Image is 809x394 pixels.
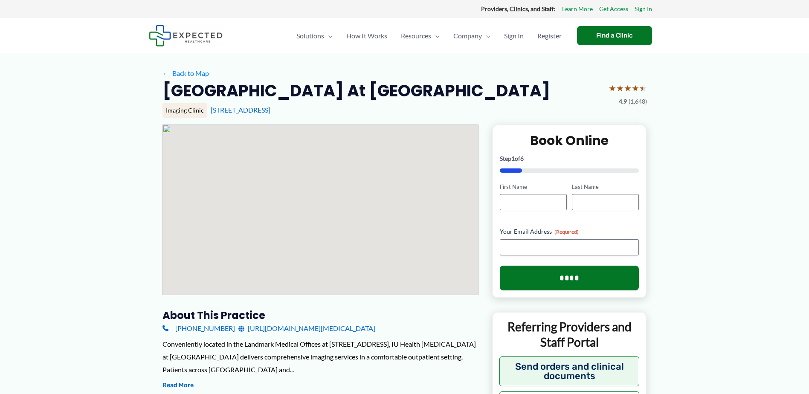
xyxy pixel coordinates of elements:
[453,21,482,51] span: Company
[401,21,431,51] span: Resources
[238,322,375,335] a: [URL][DOMAIN_NAME][MEDICAL_DATA]
[497,21,531,51] a: Sign In
[500,156,639,162] p: Step of
[562,3,593,14] a: Learn More
[500,227,639,236] label: Your Email Address
[635,3,652,14] a: Sign In
[431,21,440,51] span: Menu Toggle
[599,3,628,14] a: Get Access
[149,25,223,46] img: Expected Healthcare Logo - side, dark font, small
[624,80,632,96] span: ★
[531,21,568,51] a: Register
[572,183,639,191] label: Last Name
[324,21,333,51] span: Menu Toggle
[447,21,497,51] a: CompanyMenu Toggle
[629,96,647,107] span: (1,648)
[520,155,524,162] span: 6
[481,5,556,12] strong: Providers, Clinics, and Staff:
[162,69,171,77] span: ←
[162,338,478,376] div: Conveniently located in the Landmark Medical Offices at [STREET_ADDRESS], IU Health [MEDICAL_DATA...
[290,21,339,51] a: SolutionsMenu Toggle
[537,21,562,51] span: Register
[290,21,568,51] nav: Primary Site Navigation
[577,26,652,45] a: Find a Clinic
[162,309,478,322] h3: About this practice
[504,21,524,51] span: Sign In
[162,322,235,335] a: [PHONE_NUMBER]
[619,96,627,107] span: 4.9
[511,155,515,162] span: 1
[482,21,490,51] span: Menu Toggle
[554,229,579,235] span: (Required)
[499,319,640,350] p: Referring Providers and Staff Portal
[616,80,624,96] span: ★
[500,183,567,191] label: First Name
[499,356,640,386] button: Send orders and clinical documents
[162,80,550,101] h2: [GEOGRAPHIC_DATA] at [GEOGRAPHIC_DATA]
[394,21,447,51] a: ResourcesMenu Toggle
[162,67,209,80] a: ←Back to Map
[296,21,324,51] span: Solutions
[346,21,387,51] span: How It Works
[632,80,639,96] span: ★
[500,132,639,149] h2: Book Online
[339,21,394,51] a: How It Works
[609,80,616,96] span: ★
[639,80,647,96] span: ★
[211,106,270,114] a: [STREET_ADDRESS]
[162,103,207,118] div: Imaging Clinic
[162,380,194,391] button: Read More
